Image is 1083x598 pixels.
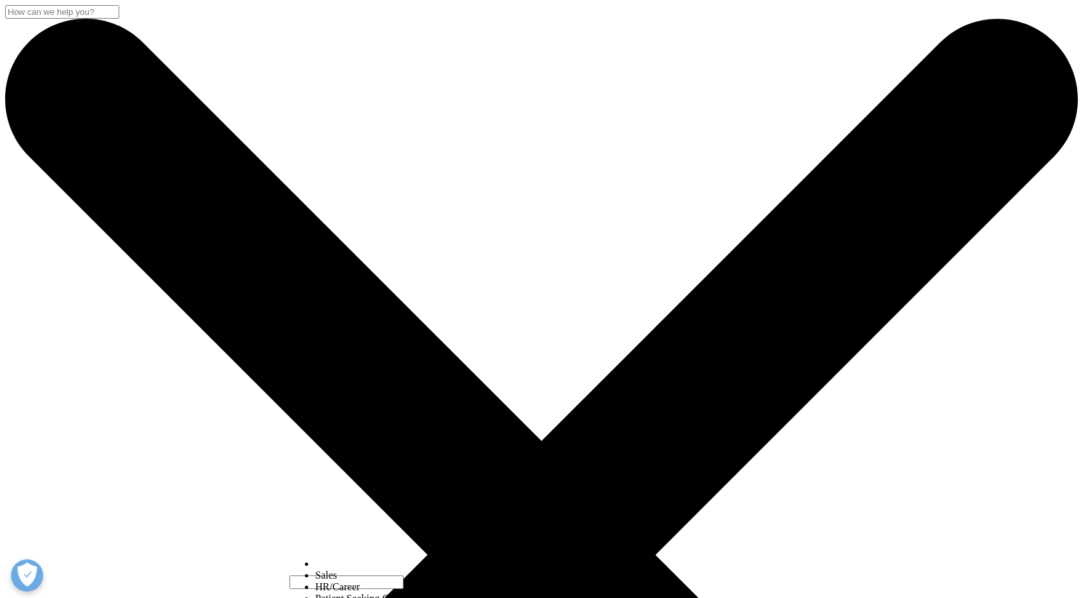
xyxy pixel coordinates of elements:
input: Search [5,5,119,19]
li: HR/Career [315,581,441,593]
li: Sales [315,570,441,581]
button: Open Preferences [11,559,43,592]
